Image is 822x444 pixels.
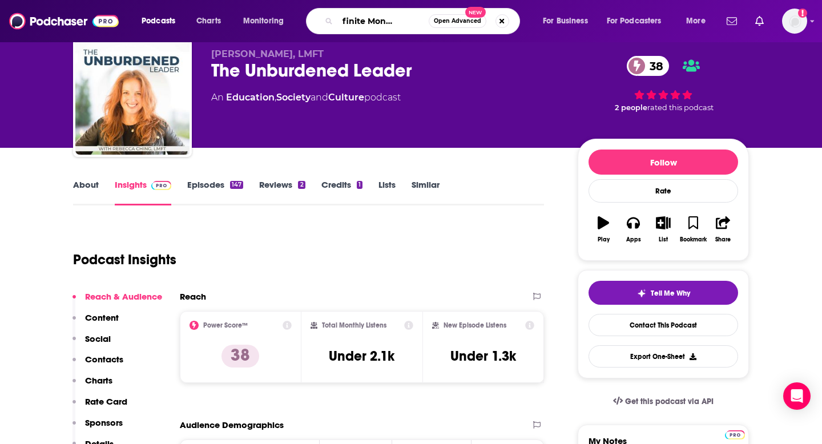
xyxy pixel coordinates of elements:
img: Podchaser Pro [151,181,171,190]
a: Episodes147 [187,179,243,205]
div: Search podcasts, credits, & more... [317,8,531,34]
span: Tell Me Why [651,289,690,298]
span: For Business [543,13,588,29]
button: Reach & Audience [72,291,162,312]
a: Charts [189,12,228,30]
button: Open AdvancedNew [429,14,486,28]
a: Show notifications dropdown [751,11,768,31]
p: Charts [85,375,112,386]
h2: Total Monthly Listens [322,321,386,329]
button: Follow [589,150,738,175]
p: Sponsors [85,417,123,428]
h1: Podcast Insights [73,251,176,268]
h3: Under 1.3k [450,348,516,365]
div: Open Intercom Messenger [783,382,811,410]
button: open menu [235,12,299,30]
span: and [311,92,328,103]
img: User Profile [782,9,807,34]
a: Similar [412,179,440,205]
div: An podcast [211,91,401,104]
h2: Reach [180,291,206,302]
button: open menu [599,12,678,30]
a: Culture [328,92,364,103]
a: Contact This Podcast [589,314,738,336]
div: 38 2 peoplerated this podcast [578,49,749,119]
p: Reach & Audience [85,291,162,302]
button: tell me why sparkleTell Me Why [589,281,738,305]
span: Charts [196,13,221,29]
a: Show notifications dropdown [722,11,742,31]
span: , [275,92,276,103]
button: Export One-Sheet [589,345,738,368]
input: Search podcasts, credits, & more... [337,12,429,30]
button: open menu [134,12,190,30]
span: Open Advanced [434,18,481,24]
div: 1 [357,181,362,189]
div: Rate [589,179,738,203]
a: About [73,179,99,205]
a: Pro website [725,429,745,439]
p: 38 [221,345,259,368]
div: Apps [626,236,641,243]
img: tell me why sparkle [637,289,646,298]
a: Credits1 [321,179,362,205]
h2: Audience Demographics [180,419,284,430]
span: For Podcasters [607,13,662,29]
span: Get this podcast via API [625,397,714,406]
span: Monitoring [243,13,284,29]
button: Play [589,209,618,250]
button: Show profile menu [782,9,807,34]
a: InsightsPodchaser Pro [115,179,171,205]
p: Contacts [85,354,123,365]
button: Contacts [72,354,123,375]
img: Podchaser - Follow, Share and Rate Podcasts [9,10,119,32]
img: The Unburdened Leader [75,41,190,155]
svg: Add a profile image [798,9,807,18]
div: Share [715,236,731,243]
a: Education [226,92,275,103]
div: 2 [298,181,305,189]
a: Society [276,92,311,103]
span: 38 [638,56,669,76]
a: Get this podcast via API [604,388,723,415]
p: Rate Card [85,396,127,407]
div: List [659,236,668,243]
div: Bookmark [680,236,707,243]
button: List [648,209,678,250]
span: Podcasts [142,13,175,29]
button: Rate Card [72,396,127,417]
span: Logged in as megcassidy [782,9,807,34]
span: [PERSON_NAME], LMFT [211,49,324,59]
button: open menu [535,12,602,30]
button: Social [72,333,111,354]
span: New [465,7,486,18]
button: open menu [678,12,720,30]
div: 147 [230,181,243,189]
p: Content [85,312,119,323]
button: Charts [72,375,112,396]
button: Content [72,312,119,333]
a: Reviews2 [259,179,305,205]
h2: Power Score™ [203,321,248,329]
button: Share [708,209,738,250]
span: 2 people [615,103,647,112]
button: Bookmark [678,209,708,250]
p: Social [85,333,111,344]
a: Lists [378,179,396,205]
span: More [686,13,706,29]
a: 38 [627,56,669,76]
button: Sponsors [72,417,123,438]
img: Podchaser Pro [725,430,745,439]
div: Play [598,236,610,243]
span: rated this podcast [647,103,714,112]
h3: Under 2.1k [329,348,394,365]
h2: New Episode Listens [444,321,506,329]
button: Apps [618,209,648,250]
